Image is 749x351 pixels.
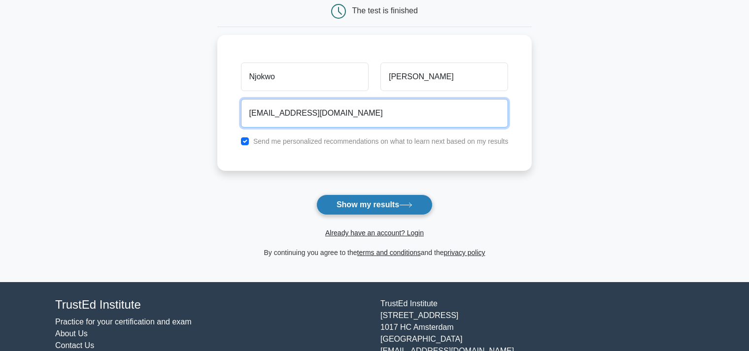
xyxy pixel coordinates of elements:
div: By continuing you agree to the and the [211,247,538,258]
h4: TrustEd Institute [55,298,369,312]
label: Send me personalized recommendations on what to learn next based on my results [253,137,509,145]
button: Show my results [316,194,433,215]
input: First name [241,63,369,91]
input: Email [241,99,509,128]
a: privacy policy [444,249,485,256]
a: About Us [55,329,88,338]
div: The test is finished [352,6,418,15]
a: Contact Us [55,341,94,350]
a: Already have an account? Login [325,229,424,237]
a: Practice for your certification and exam [55,318,192,326]
input: Last name [380,63,508,91]
a: terms and conditions [357,249,421,256]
